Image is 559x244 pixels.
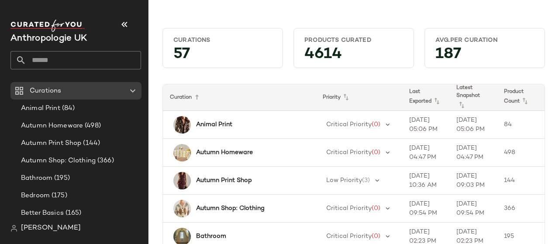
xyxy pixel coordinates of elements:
span: Current Company Name [10,34,87,43]
span: (498) [83,121,101,131]
span: (0) [372,149,380,156]
span: (144) [81,138,100,148]
span: Critical Priority [326,205,372,212]
div: 57 [166,48,279,64]
span: Low Priority [326,177,362,184]
span: (3) [362,177,370,184]
span: Bathroom [21,173,52,183]
span: (84) [60,103,75,113]
span: [PERSON_NAME] [21,223,81,234]
img: cfy_white_logo.C9jOOHJF.svg [10,20,85,32]
img: 4532I367IN_070_b [173,144,191,162]
span: Critical Priority [326,149,372,156]
th: Priority [316,84,402,111]
td: 366 [497,195,545,223]
span: Critical Priority [326,233,372,240]
b: Autumn Print Shop [196,176,252,185]
img: 4133940870035_000_e2 [173,116,191,134]
td: [DATE] 09:54 PM [402,195,450,223]
span: Critical Priority [326,121,372,128]
b: Autumn Homeware [196,148,253,157]
div: Curations [173,36,272,45]
span: (0) [372,121,380,128]
span: (165) [64,208,82,218]
span: Curations [30,86,61,96]
th: Product Count [497,84,545,111]
span: (366) [96,156,114,166]
b: Bathroom [196,232,226,241]
td: [DATE] 09:54 PM [449,195,497,223]
span: Autumn Print Shop [21,138,81,148]
span: Bedroom [21,191,50,201]
b: Animal Print [196,120,232,129]
span: (0) [372,233,380,240]
img: 4114075400005_029_e2 [173,200,191,217]
b: Autumn Shop: Clothing [196,204,265,213]
div: Avg.per Curation [435,36,534,45]
span: (175) [50,191,67,201]
div: 4614 [297,48,410,64]
td: [DATE] 05:06 PM [449,111,497,139]
div: Products Curated [304,36,403,45]
span: Animal Print [21,103,60,113]
td: [DATE] 05:06 PM [402,111,450,139]
th: Latest Snapshot [449,84,497,111]
div: 187 [428,48,541,64]
td: [DATE] 10:36 AM [402,167,450,195]
span: (0) [372,205,380,212]
td: 144 [497,167,545,195]
th: Curation [163,84,316,111]
td: 498 [497,139,545,167]
td: [DATE] 04:47 PM [449,139,497,167]
th: Last Exported [402,84,450,111]
img: svg%3e [10,225,17,232]
span: (195) [52,173,70,183]
span: Autumn Homeware [21,121,83,131]
td: [DATE] 04:47 PM [402,139,450,167]
td: [DATE] 09:03 PM [449,167,497,195]
span: Autumn Shop: Clothing [21,156,96,166]
td: 84 [497,111,545,139]
img: 4110941830014_020_e [173,172,191,189]
span: Better Basics [21,208,64,218]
